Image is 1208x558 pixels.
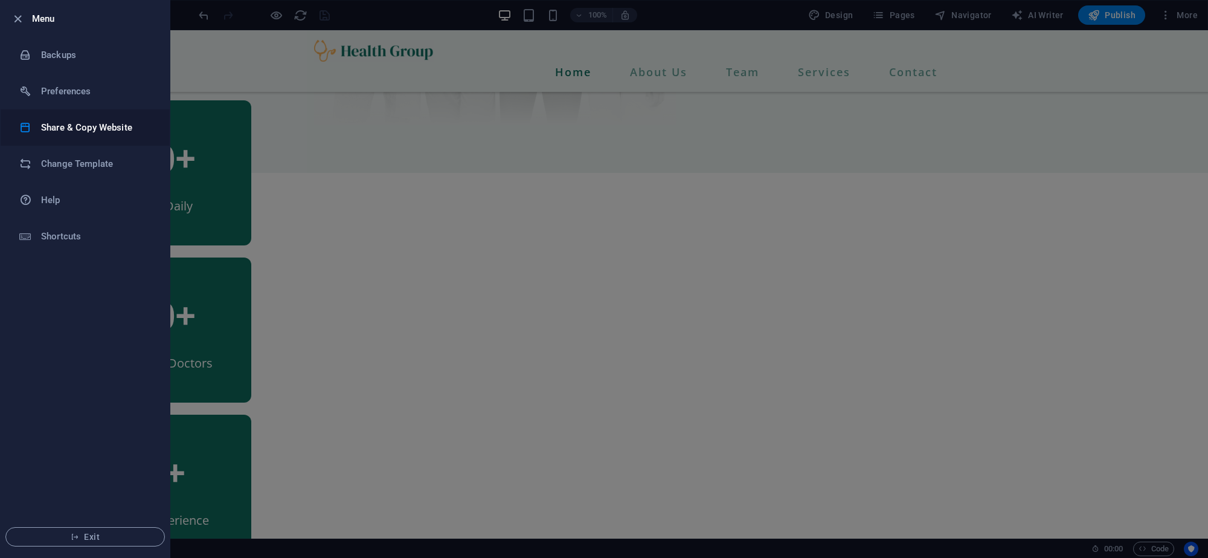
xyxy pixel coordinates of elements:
button: Exit [5,527,165,547]
h6: Preferences [41,84,153,99]
h6: Change Template [41,157,153,171]
h6: Share & Copy Website [41,120,153,135]
h6: Help [41,193,153,207]
h6: Backups [41,48,153,62]
a: Help [1,182,170,218]
h6: Shortcuts [41,229,153,244]
h6: Menu [32,11,160,26]
span: Exit [16,532,155,542]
